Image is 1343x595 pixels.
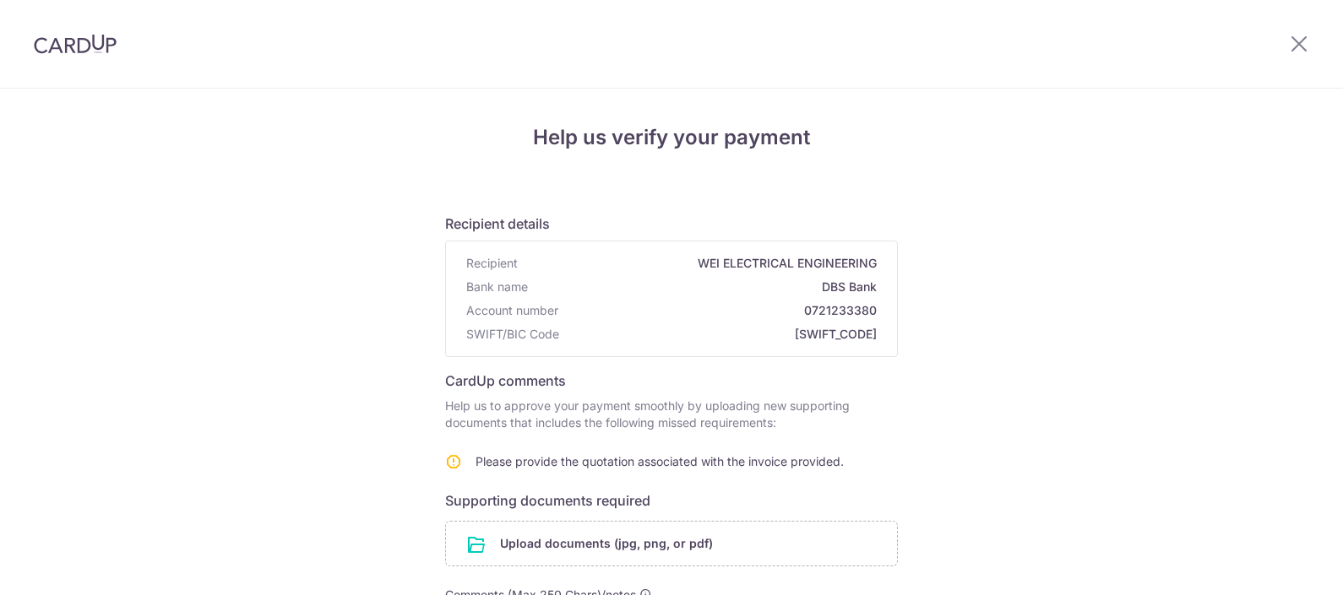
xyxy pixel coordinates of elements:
h4: Help us verify your payment [445,122,898,153]
span: [SWIFT_CODE] [566,326,877,343]
img: CardUp [34,34,117,54]
span: Please provide the quotation associated with the invoice provided. [476,454,844,468]
span: SWIFT/BIC Code [466,326,559,343]
p: Help us to approve your payment smoothly by uploading new supporting documents that includes the ... [445,398,898,431]
div: Upload documents (jpg, png, or pdf) [445,521,898,566]
span: DBS Bank [535,279,877,295]
h6: Supporting documents required [445,490,898,511]
span: Recipient [466,255,518,272]
span: Bank name [466,279,528,295]
span: Account number [466,302,558,319]
h6: Recipient details [445,214,898,234]
span: WEI ELECTRICAL ENGINEERING [525,255,877,272]
span: 0721233380 [565,302,877,319]
h6: CardUp comments [445,371,898,391]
